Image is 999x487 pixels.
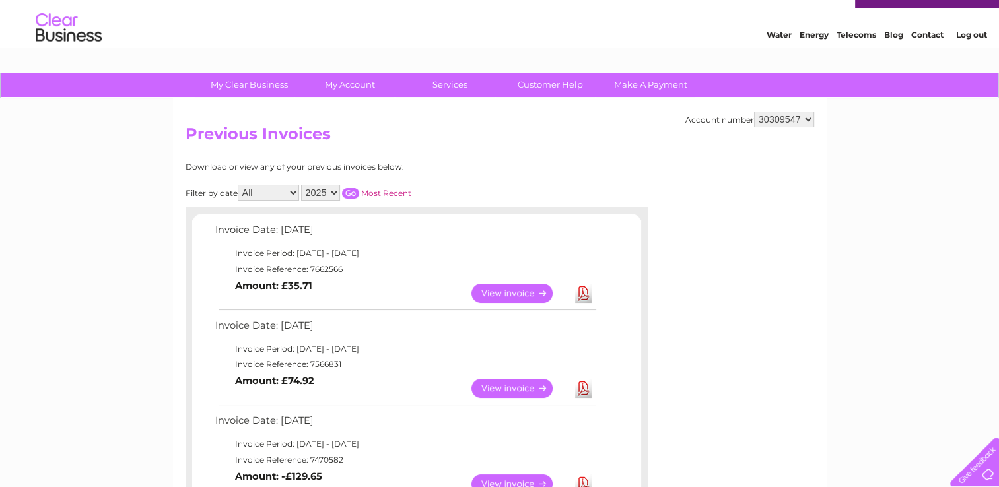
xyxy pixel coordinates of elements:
h2: Previous Invoices [186,125,814,150]
b: Amount: £35.71 [235,280,312,292]
td: Invoice Date: [DATE] [212,317,598,341]
a: Blog [884,56,903,66]
a: My Clear Business [195,73,304,97]
a: Telecoms [837,56,876,66]
a: Most Recent [361,188,411,198]
td: Invoice Period: [DATE] - [DATE] [212,245,598,261]
b: Amount: -£129.65 [235,471,322,482]
a: Make A Payment [596,73,705,97]
a: Download [575,379,592,398]
div: Download or view any of your previous invoices below. [186,162,532,172]
a: Water [767,56,792,66]
div: Clear Business is a trading name of Verastar Limited (registered in [GEOGRAPHIC_DATA] No. 3667643... [188,7,812,64]
div: Account number [685,112,814,127]
a: Customer Help [496,73,605,97]
a: 0333 014 3131 [750,7,841,23]
a: Download [575,284,592,303]
a: Services [396,73,504,97]
td: Invoice Period: [DATE] - [DATE] [212,436,598,452]
a: My Account [295,73,404,97]
td: Invoice Date: [DATE] [212,412,598,436]
td: Invoice Date: [DATE] [212,221,598,245]
b: Amount: £74.92 [235,375,314,387]
a: View [471,379,568,398]
div: Filter by date [186,185,532,201]
td: Invoice Reference: 7566831 [212,356,598,372]
a: View [471,284,568,303]
img: logo.png [35,34,102,75]
a: Energy [800,56,829,66]
td: Invoice Reference: 7662566 [212,261,598,277]
td: Invoice Period: [DATE] - [DATE] [212,341,598,357]
a: Contact [911,56,944,66]
td: Invoice Reference: 7470582 [212,452,598,468]
a: Log out [955,56,986,66]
